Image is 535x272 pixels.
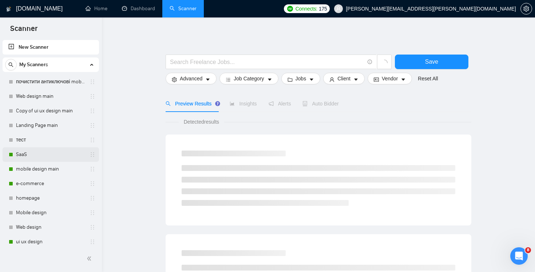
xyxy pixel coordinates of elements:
[296,75,306,83] span: Jobs
[230,101,235,106] span: area-chart
[525,247,531,253] span: 8
[5,59,17,71] button: search
[122,5,155,12] a: dashboardDashboard
[296,5,317,13] span: Connects:
[336,6,341,11] span: user
[381,60,388,66] span: loading
[90,239,95,245] span: holder
[16,147,85,162] a: SaaS
[368,60,372,64] span: info-circle
[90,195,95,201] span: holder
[281,73,321,84] button: folderJobscaret-down
[166,101,171,106] span: search
[90,166,95,172] span: holder
[16,162,85,176] a: mobile design main
[86,5,107,12] a: homeHome
[16,191,85,205] a: homepage
[172,77,177,82] span: setting
[302,101,308,106] span: robot
[520,6,532,12] a: setting
[166,101,218,107] span: Preview Results
[510,247,528,265] iframe: Intercom live chat
[166,73,217,84] button: settingAdvancedcaret-down
[170,57,364,67] input: Search Freelance Jobs...
[90,108,95,114] span: holder
[425,57,438,66] span: Save
[382,75,398,83] span: Vendor
[90,123,95,128] span: holder
[269,101,274,106] span: notification
[8,40,93,55] a: New Scanner
[16,176,85,191] a: e-commerce
[16,75,85,89] a: почистити антиключові mobile design main
[521,6,532,12] span: setting
[226,77,231,82] span: bars
[90,210,95,216] span: holder
[90,181,95,187] span: holder
[90,137,95,143] span: holder
[395,55,468,69] button: Save
[5,62,16,67] span: search
[87,255,94,262] span: double-left
[90,79,95,85] span: holder
[16,205,85,220] a: Mobile design
[329,77,334,82] span: user
[16,235,85,249] a: ui ux design
[16,118,85,133] a: Landing Page main
[16,133,85,147] a: тест
[353,77,358,82] span: caret-down
[520,3,532,15] button: setting
[401,77,406,82] span: caret-down
[16,104,85,118] a: Copy of ui ux design main
[267,77,272,82] span: caret-down
[19,57,48,72] span: My Scanners
[269,101,291,107] span: Alerts
[16,89,85,104] a: Web design main
[219,73,278,84] button: barsJob Categorycaret-down
[90,152,95,157] span: holder
[309,77,314,82] span: caret-down
[90,93,95,99] span: holder
[337,75,350,83] span: Client
[319,5,327,13] span: 175
[170,5,197,12] a: searchScanner
[374,77,379,82] span: idcard
[3,40,99,55] li: New Scanner
[323,73,365,84] button: userClientcaret-down
[4,23,43,39] span: Scanner
[288,77,293,82] span: folder
[368,73,412,84] button: idcardVendorcaret-down
[230,101,257,107] span: Insights
[179,118,224,126] span: Detected results
[180,75,202,83] span: Advanced
[214,100,221,107] div: Tooltip anchor
[90,224,95,230] span: holder
[418,75,438,83] a: Reset All
[287,6,293,12] img: upwork-logo.png
[205,77,210,82] span: caret-down
[302,101,338,107] span: Auto Bidder
[16,220,85,235] a: Web design
[6,3,11,15] img: logo
[234,75,264,83] span: Job Category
